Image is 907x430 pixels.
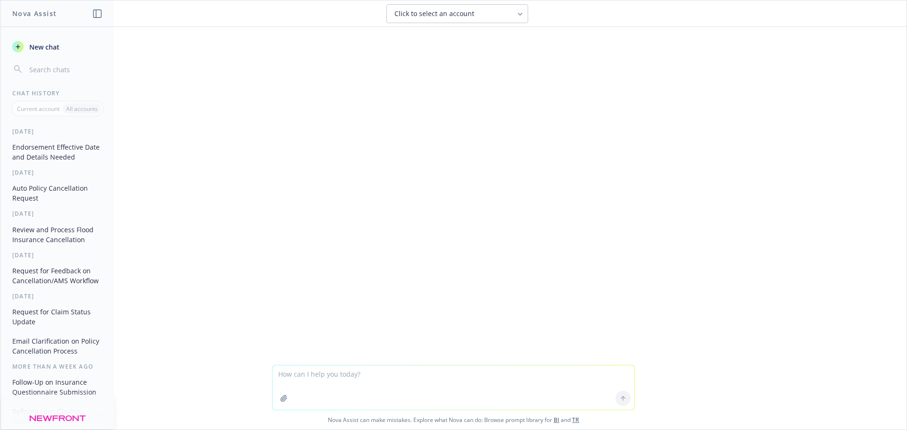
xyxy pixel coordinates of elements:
[17,105,60,113] p: Current account
[9,404,106,429] button: Refining Loan Closing Inquiry Email
[66,105,98,113] p: All accounts
[9,222,106,247] button: Review and Process Flood Insurance Cancellation
[9,180,106,206] button: Auto Policy Cancellation Request
[9,38,106,55] button: New chat
[394,9,474,18] span: Click to select an account
[1,127,114,135] div: [DATE]
[1,210,114,218] div: [DATE]
[9,333,106,359] button: Email Clarification on Policy Cancellation Process
[1,292,114,300] div: [DATE]
[1,251,114,259] div: [DATE]
[554,416,559,424] a: BI
[9,139,106,165] button: Endorsement Effective Date and Details Needed
[4,410,903,430] span: Nova Assist can make mistakes. Explore what Nova can do: Browse prompt library for and
[1,89,114,97] div: Chat History
[386,4,528,23] button: Click to select an account
[12,8,57,18] h1: Nova Assist
[9,263,106,288] button: Request for Feedback on Cancellation/AMS Workflow
[572,416,579,424] a: TR
[9,304,106,329] button: Request for Claim Status Update
[9,374,106,400] button: Follow-Up on Insurance Questionnaire Submission
[27,42,60,52] span: New chat
[1,363,114,371] div: More than a week ago
[27,63,103,76] input: Search chats
[1,169,114,177] div: [DATE]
